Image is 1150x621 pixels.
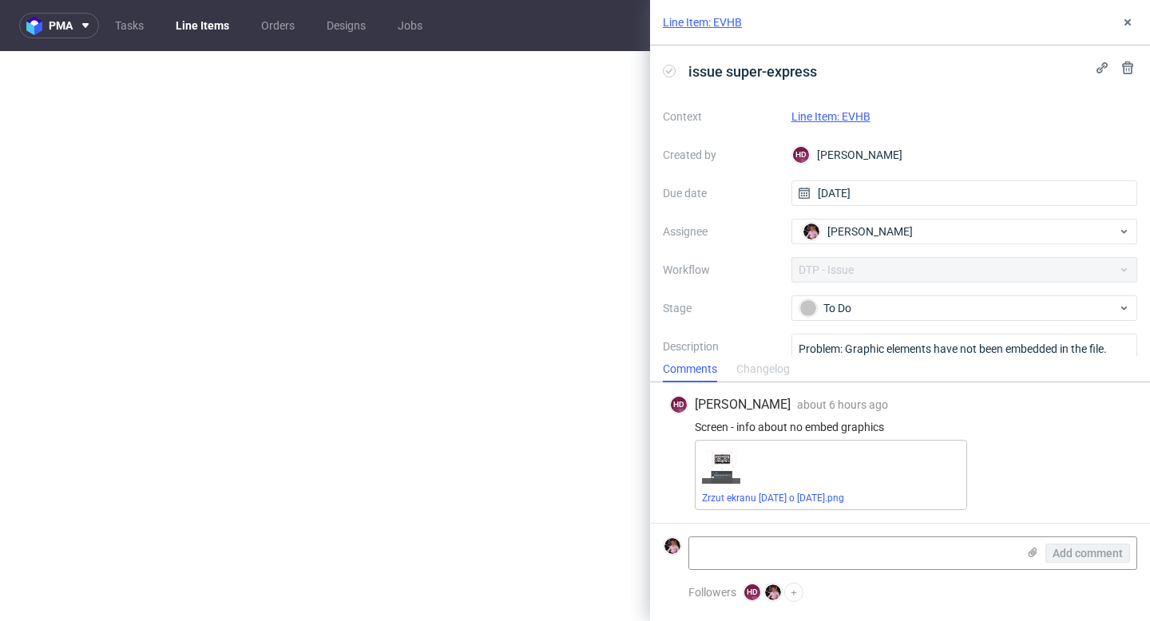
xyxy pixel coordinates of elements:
img: Aleks Ziemkowski [765,584,781,600]
a: Jobs [388,13,432,38]
div: [PERSON_NAME] [791,142,1138,168]
label: Stage [663,299,779,318]
label: Context [663,107,779,126]
label: Workflow [663,260,779,279]
span: [PERSON_NAME] [827,223,913,239]
span: [PERSON_NAME] [695,396,791,413]
a: Line Items [166,13,239,38]
label: Created by [663,145,779,164]
span: about 6 hours ago [797,398,888,411]
label: Due date [663,184,779,203]
a: Zrzut ekranu [DATE] o [DATE].png [702,492,844,504]
a: Line Item: EVHB [663,14,742,30]
a: Designs [317,13,375,38]
label: Assignee [663,222,779,241]
figcaption: HD [793,147,809,163]
img: Zrzut ekranu 2025-08-21 o 11.11.25.png [702,449,740,484]
a: Tasks [105,13,153,38]
button: + [784,583,803,602]
div: To Do [799,299,1117,317]
img: Aleks Ziemkowski [664,538,680,554]
img: logo [26,17,49,35]
div: Changelog [736,357,790,382]
figcaption: HD [744,584,760,600]
button: pma [19,13,99,38]
a: Orders [252,13,304,38]
span: Followers [688,586,736,599]
img: Aleks Ziemkowski [803,223,819,239]
figcaption: HD [671,397,687,413]
div: Screen - info about no embed graphics [669,421,1131,433]
textarea: Problem: Graphic elements have not been embedded in the file. What is needed?: To embed design el... [791,334,1138,410]
span: issue super-express [682,58,823,85]
div: Comments [663,357,717,382]
a: Line Item: EVHB [791,110,870,123]
label: Description [663,337,779,407]
span: pma [49,20,73,31]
